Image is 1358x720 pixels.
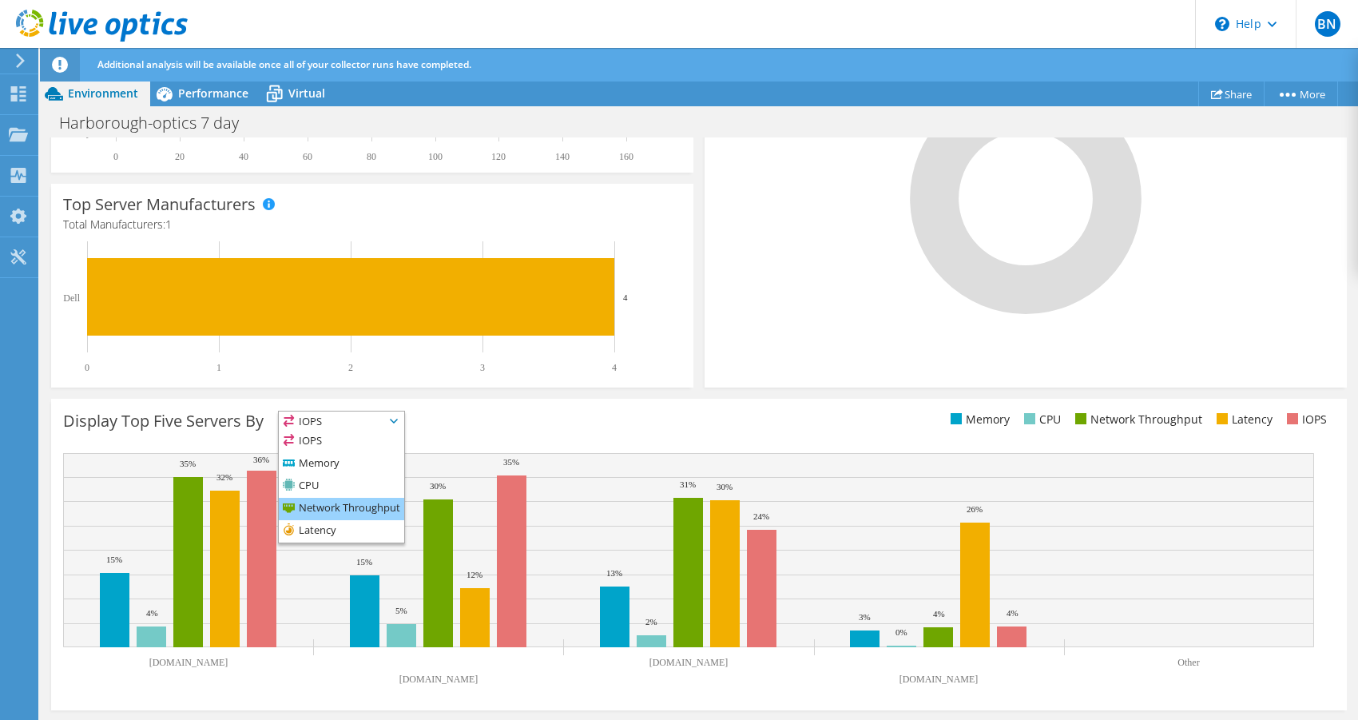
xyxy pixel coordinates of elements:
[967,504,983,514] text: 26%
[753,511,769,521] text: 24%
[480,362,485,373] text: 3
[947,411,1010,428] li: Memory
[52,114,264,132] h1: Harborough-optics 7 day
[253,455,269,464] text: 36%
[165,217,172,232] span: 1
[606,568,622,578] text: 13%
[97,58,471,71] span: Additional analysis will be available once all of your collector runs have completed.
[279,498,404,520] li: Network Throughput
[1177,657,1199,668] text: Other
[85,362,89,373] text: 0
[717,482,733,491] text: 30%
[367,151,376,162] text: 80
[63,292,80,304] text: Dell
[180,459,196,468] text: 35%
[279,412,404,431] span: IOPS
[178,86,248,101] span: Performance
[68,86,138,101] span: Environment
[146,608,158,618] text: 4%
[279,453,404,475] li: Memory
[1315,11,1340,37] span: BN
[395,606,407,615] text: 5%
[859,612,871,622] text: 3%
[430,481,446,491] text: 30%
[356,557,372,567] text: 15%
[1071,411,1202,428] li: Network Throughput
[216,362,221,373] text: 1
[175,151,185,162] text: 20
[216,472,232,482] text: 32%
[1215,17,1229,31] svg: \n
[239,151,248,162] text: 40
[555,151,570,162] text: 140
[649,657,729,668] text: [DOMAIN_NAME]
[63,216,681,233] h4: Total Manufacturers:
[1198,82,1265,106] a: Share
[113,151,118,162] text: 0
[279,475,404,498] li: CPU
[1264,82,1338,106] a: More
[63,196,256,213] h3: Top Server Manufacturers
[149,657,228,668] text: [DOMAIN_NAME]
[612,362,617,373] text: 4
[1020,411,1061,428] li: CPU
[680,479,696,489] text: 31%
[303,151,312,162] text: 60
[503,457,519,467] text: 35%
[491,151,506,162] text: 120
[279,431,404,453] li: IOPS
[428,151,443,162] text: 100
[645,617,657,627] text: 2%
[279,520,404,543] li: Latency
[1283,411,1327,428] li: IOPS
[933,609,945,619] text: 4%
[467,570,482,579] text: 12%
[1213,411,1273,428] li: Latency
[895,627,907,637] text: 0%
[899,674,979,685] text: [DOMAIN_NAME]
[623,292,628,302] text: 4
[399,674,478,685] text: [DOMAIN_NAME]
[288,86,325,101] span: Virtual
[619,151,633,162] text: 160
[1007,608,1018,618] text: 4%
[106,555,122,564] text: 15%
[348,362,353,373] text: 2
